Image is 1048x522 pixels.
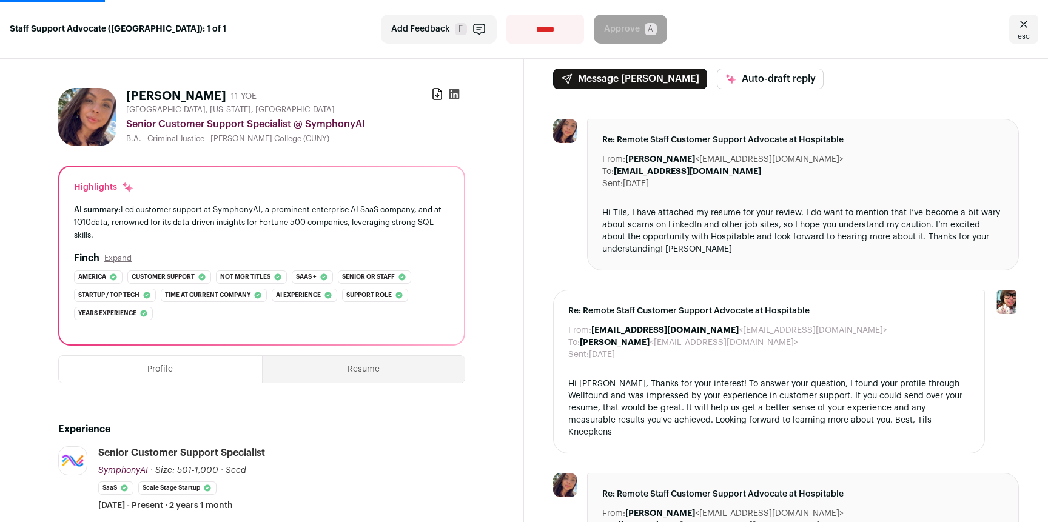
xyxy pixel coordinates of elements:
[342,271,395,283] span: Senior or staff
[381,15,497,44] button: Add Feedback F
[568,336,580,349] dt: To:
[296,271,317,283] span: Saas +
[995,290,1019,314] img: 14759586-medium_jpg
[132,271,195,283] span: Customer support
[568,324,591,336] dt: From:
[104,253,132,263] button: Expand
[126,117,465,132] div: Senior Customer Support Specialist @ SymphonyAI
[78,289,139,301] span: Startup / top tech
[126,88,226,105] h1: [PERSON_NAME]
[602,488,1004,500] span: Re: Remote Staff Customer Support Advocate at Hospitable
[455,23,467,35] span: F
[602,153,625,166] dt: From:
[59,356,262,383] button: Profile
[10,23,226,35] strong: Staff Support Advocate ([GEOGRAPHIC_DATA]): 1 of 1
[580,336,798,349] dd: <[EMAIL_ADDRESS][DOMAIN_NAME]>
[553,473,577,497] img: f5cf1eb322e01e3acca9fe4782e14ef75e451c71d2afc94f8409dbd3b5b7134b
[1018,32,1030,41] span: esc
[126,134,465,144] div: B.A. - Criminal Justice - [PERSON_NAME] College (CUNY)
[221,464,223,477] span: ·
[231,90,257,102] div: 11 YOE
[226,466,246,475] span: Seed
[625,155,695,164] b: [PERSON_NAME]
[589,349,615,361] dd: [DATE]
[220,271,270,283] span: Not mgr titles
[138,481,217,495] li: Scale Stage Startup
[391,23,450,35] span: Add Feedback
[602,134,1004,146] span: Re: Remote Staff Customer Support Advocate at Hospitable
[98,500,233,512] span: [DATE] - Present · 2 years 1 month
[150,466,218,475] span: · Size: 501-1,000
[98,446,265,460] div: Senior Customer Support Specialist
[74,206,121,213] span: AI summary:
[625,507,844,520] dd: <[EMAIL_ADDRESS][DOMAIN_NAME]>
[59,447,87,475] img: 0d24967fa83afa3f39e86b5153e19c555a0698a65991c7ca01c22200b42dc538
[126,105,335,115] span: [GEOGRAPHIC_DATA], [US_STATE], [GEOGRAPHIC_DATA]
[276,289,321,301] span: Ai experience
[78,271,106,283] span: America
[602,507,625,520] dt: From:
[553,69,707,89] button: Message [PERSON_NAME]
[580,338,650,347] b: [PERSON_NAME]
[568,305,970,317] span: Re: Remote Staff Customer Support Advocate at Hospitable
[568,349,589,361] dt: Sent:
[602,207,1004,255] div: Hi Tils, I have attached my resume for your review. I do want to mention that I’ve become a bit w...
[78,307,136,320] span: Years experience
[263,356,465,383] button: Resume
[346,289,392,301] span: Support role
[591,326,739,335] b: [EMAIL_ADDRESS][DOMAIN_NAME]
[1009,15,1038,44] a: Close
[165,289,250,301] span: Time at current company
[58,422,465,437] h2: Experience
[58,88,116,146] img: f5cf1eb322e01e3acca9fe4782e14ef75e451c71d2afc94f8409dbd3b5b7134b
[602,178,623,190] dt: Sent:
[553,119,577,143] img: f5cf1eb322e01e3acca9fe4782e14ef75e451c71d2afc94f8409dbd3b5b7134b
[74,203,449,241] div: Led customer support at SymphonyAI, a prominent enterprise AI SaaS company, and at 1010data, reno...
[568,378,970,438] div: Hi [PERSON_NAME], Thanks for your interest! To answer your question, I found your profile through...
[625,509,695,518] b: [PERSON_NAME]
[591,324,887,336] dd: <[EMAIL_ADDRESS][DOMAIN_NAME]>
[717,69,824,89] button: Auto-draft reply
[98,481,133,495] li: SaaS
[74,181,134,193] div: Highlights
[623,178,649,190] dd: [DATE]
[74,251,99,266] h2: Finch
[614,167,761,176] b: [EMAIL_ADDRESS][DOMAIN_NAME]
[98,466,148,475] span: SymphonyAI
[625,153,844,166] dd: <[EMAIL_ADDRESS][DOMAIN_NAME]>
[602,166,614,178] dt: To:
